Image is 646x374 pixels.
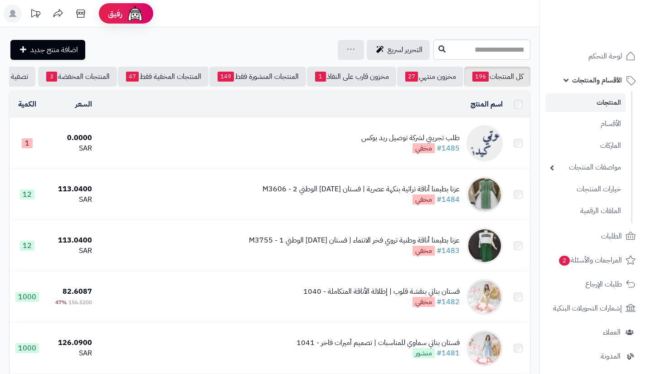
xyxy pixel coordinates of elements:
[49,246,92,256] div: SAR
[603,326,621,339] span: العملاء
[413,194,435,204] span: مخفي
[437,194,460,205] a: #1484
[437,296,460,307] a: #1482
[466,330,503,366] img: فستان بناتي سماوي للمناسبات | تصميم أميرات فاخر - 1041
[49,194,92,205] div: SAR
[413,246,435,256] span: مخفي
[585,278,622,291] span: طلبات الإرجاع
[49,133,92,143] div: 0.0000
[545,321,641,343] a: العملاء
[20,241,34,251] span: 12
[545,93,626,112] a: المنتجات
[262,184,460,194] div: عزنا بطبعنا أناقة تراثية بنكهة عصرية | فستان [DATE] الوطني 2 - M3606
[545,249,641,271] a: المراجعات والأسئلة2
[218,72,234,82] span: 149
[545,158,626,177] a: مواصفات المنتجات
[361,133,460,143] div: طلب تجريبي لشركة توصيل ريد بوكس
[553,302,622,315] span: إشعارات التحويلات البنكية
[55,298,67,306] span: 47%
[437,348,460,359] a: #1481
[22,138,33,148] span: 1
[38,67,117,87] a: المنتجات المخفضة3
[10,40,85,60] a: اضافة منتج جديد
[413,297,435,307] span: مخفي
[464,67,530,87] a: كل المنتجات196
[49,143,92,154] div: SAR
[15,343,39,353] span: 1000
[584,24,637,43] img: logo-2.png
[601,230,622,243] span: الطلبات
[46,72,57,82] span: 3
[413,143,435,153] span: مخفي
[68,298,92,306] span: 156.5200
[49,184,92,194] div: 113.0400
[545,136,626,155] a: الماركات
[471,99,503,110] a: اسم المنتج
[405,72,418,82] span: 27
[388,44,423,55] span: التحرير لسريع
[545,297,641,319] a: إشعارات التحويلات البنكية
[558,254,622,267] span: المراجعات والأسئلة
[601,350,621,363] span: المدونة
[413,348,435,358] span: منشور
[545,45,641,67] a: لوحة التحكم
[466,279,503,315] img: فستان بناتي بنقشة قلوب | إطلالة الأناقة المتكاملة - 1040
[30,44,78,55] span: اضافة منتج جديد
[588,50,622,63] span: لوحة التحكم
[472,72,489,82] span: 196
[545,273,641,295] a: طلبات الإرجاع
[108,8,122,19] span: رفيق
[545,180,626,199] a: خيارات المنتجات
[209,67,306,87] a: المنتجات المنشورة فقط149
[466,125,503,161] img: طلب تجريبي لشركة توصيل ريد بوكس
[545,225,641,247] a: الطلبات
[545,201,626,221] a: الملفات الرقمية
[296,338,460,348] div: فستان بناتي سماوي للمناسبات | تصميم أميرات فاخر - 1041
[303,287,460,297] div: فستان بناتي بنقشة قلوب | إطلالة الأناقة المتكاملة - 1040
[397,67,463,87] a: مخزون منتهي27
[466,176,503,213] img: عزنا بطبعنا أناقة تراثية بنكهة عصرية | فستان اليوم الوطني 2 - M3606
[126,5,144,23] img: ai-face.png
[437,143,460,154] a: #1485
[437,245,460,256] a: #1483
[126,72,139,82] span: 47
[315,72,326,82] span: 1
[49,348,92,359] div: SAR
[118,67,209,87] a: المنتجات المخفية فقط47
[49,235,92,246] div: 113.0400
[24,5,47,25] a: تحديثات المنصة
[545,345,641,367] a: المدونة
[466,228,503,264] img: عزنا بطبعنا أناقة وطنية تروي فخر الانتماء | فستان اليوم الوطني 1 - M3755
[545,114,626,134] a: الأقسام
[63,286,92,297] span: 82.6087
[49,338,92,348] div: 126.0900
[572,74,622,87] span: الأقسام والمنتجات
[249,235,460,246] div: عزنا بطبعنا أناقة وطنية تروي فخر الانتماء | فستان [DATE] الوطني 1 - M3755
[307,67,396,87] a: مخزون قارب على النفاذ1
[559,256,570,266] span: 2
[367,40,430,60] a: التحرير لسريع
[15,292,39,302] span: 1000
[75,99,92,110] a: السعر
[20,189,34,199] span: 12
[18,99,36,110] a: الكمية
